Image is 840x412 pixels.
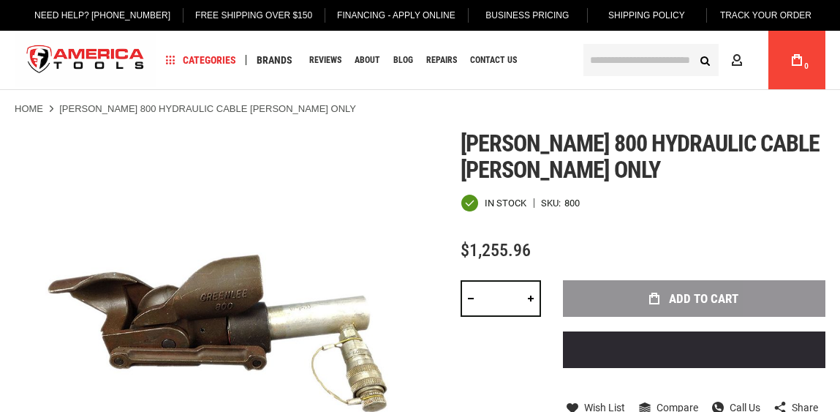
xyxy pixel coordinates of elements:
[159,50,243,70] a: Categories
[420,50,463,70] a: Repairs
[393,56,413,64] span: Blog
[463,50,523,70] a: Contact Us
[387,50,420,70] a: Blog
[608,10,685,20] span: Shipping Policy
[15,33,156,88] a: store logo
[541,198,564,208] strong: SKU
[309,56,341,64] span: Reviews
[691,46,719,74] button: Search
[303,50,348,70] a: Reviews
[426,56,457,64] span: Repairs
[804,62,809,70] span: 0
[461,194,526,212] div: Availability
[59,103,356,114] strong: [PERSON_NAME] 800 HYDRAULIC CABLE [PERSON_NAME] ONLY
[15,102,43,116] a: Home
[257,55,292,65] span: Brands
[461,240,531,261] span: $1,255.96
[564,198,580,208] div: 800
[250,50,299,70] a: Brands
[470,56,517,64] span: Contact Us
[166,55,236,65] span: Categories
[355,56,380,64] span: About
[485,198,526,208] span: In stock
[461,130,820,184] span: [PERSON_NAME] 800 hydraulic cable [PERSON_NAME] only
[15,33,156,88] img: America Tools
[348,50,387,70] a: About
[783,31,811,89] a: 0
